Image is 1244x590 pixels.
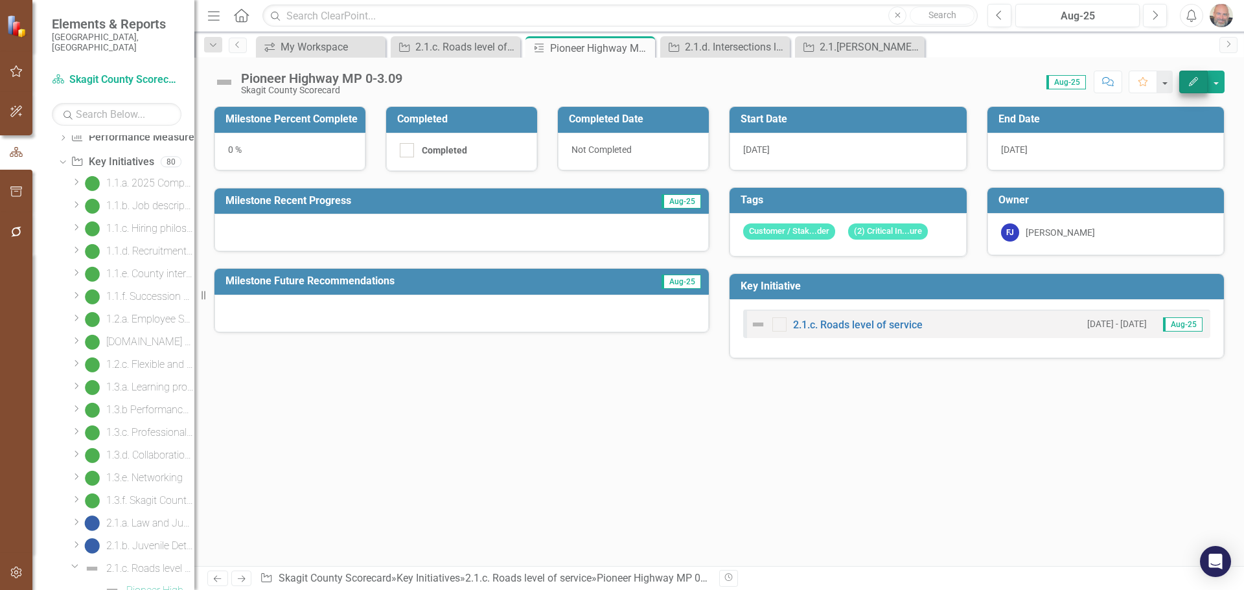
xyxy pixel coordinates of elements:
[743,223,835,240] span: Customer / Stak...der
[741,280,1217,292] h3: Key Initiative
[1210,4,1233,27] img: Ken Hansen
[998,113,1218,125] h3: End Date
[106,495,194,506] div: 1.3.f. Skagit County WEESK Training
[569,113,702,125] h3: Completed Date
[1020,8,1135,24] div: Aug-25
[81,377,194,398] a: 1.3.a. Learning program
[1001,144,1028,155] span: [DATE]
[84,266,100,282] img: On Target
[84,516,100,531] img: No Information
[1087,318,1147,330] small: [DATE] - [DATE]
[465,572,592,584] a: 2.1.c. Roads level of service
[225,195,586,207] h3: Milestone Recent Progress
[161,156,181,167] div: 80
[281,39,382,55] div: My Workspace
[84,448,100,463] img: On Target
[550,40,652,56] div: Pioneer Highway MP 0-3.09
[52,16,181,32] span: Elements & Reports
[106,472,183,484] div: 1.3.e. Networking
[685,39,787,55] div: 2.1.d. Intersections level of service
[81,332,194,352] a: [DOMAIN_NAME] Life Balance Policy
[52,73,181,87] a: Skagit County Scorecard
[71,155,154,170] a: Key Initiatives
[106,540,194,552] div: 2.1.b. Juvenile Detention Facility
[106,245,194,257] div: 1.1.d. Recruitment program
[662,275,701,289] span: Aug-25
[1163,317,1203,332] span: Aug-25
[81,513,194,534] a: 2.1.a. Law and Justice Campus
[597,572,723,584] div: Pioneer Highway MP 0-3.09
[84,402,100,418] img: On Target
[81,264,194,284] a: 1.1.e. County internship program
[81,196,194,216] a: 1.1.b. Job descriptions
[1001,223,1019,242] div: FJ
[81,490,194,511] a: 1.3.f. Skagit County WEESK Training
[6,14,29,37] img: ClearPoint Strategy
[81,241,194,262] a: 1.1.d. Recruitment program
[106,200,194,212] div: 1.1.b. Job descriptions
[81,445,194,466] a: 1.3.d. Collaboration project
[106,427,194,438] div: 1.3.c. Professional development program
[81,400,194,420] a: 1.3.b Performance Evaluation and Training
[743,144,770,155] span: [DATE]
[52,32,181,53] small: [GEOGRAPHIC_DATA], [GEOGRAPHIC_DATA]
[81,218,194,239] a: 1.1.c. Hiring philosophy and policy
[106,404,194,416] div: 1.3.b Performance Evaluation and Training
[84,470,100,486] img: On Target
[397,572,460,584] a: Key Initiatives
[262,5,978,27] input: Search ClearPoint...
[662,194,701,209] span: Aug-25
[741,194,960,206] h3: Tags
[214,72,235,93] img: Not Defined
[910,6,974,25] button: Search
[84,176,100,191] img: On Target
[71,130,199,145] a: Performance Measures
[81,286,194,307] a: 1.1.f. Succession planning
[820,39,921,55] div: 2.1.[PERSON_NAME] level of service
[1026,226,1095,239] div: [PERSON_NAME]
[106,177,194,189] div: 1.1.a. 2025 Compensation Study
[81,173,194,194] a: 1.1.a. 2025 Compensation Study
[741,113,960,125] h3: Start Date
[106,223,194,234] div: 1.1.c. Hiring philosophy and policy
[106,449,194,461] div: 1.3.d. Collaboration project
[397,113,531,125] h3: Completed
[106,313,194,325] div: 1.2.a. Employee Satisfaction Survey
[84,561,100,576] img: Not Defined
[84,425,100,440] img: On Target
[106,517,194,529] div: 2.1.a. Law and Justice Campus
[84,289,100,304] img: On Target
[81,354,194,375] a: 1.2.c. Flexible and Alternative Work Schedule Policy
[793,319,923,331] a: 2.1.c. Roads level of service
[81,468,183,488] a: 1.3.e. Networking
[52,103,181,126] input: Search Below...
[998,194,1218,206] h3: Owner
[84,244,100,259] img: On Target
[106,268,194,280] div: 1.1.e. County internship program
[106,336,194,348] div: [DOMAIN_NAME] Life Balance Policy
[225,113,359,125] h3: Milestone Percent Complete
[214,133,365,170] div: 0 %
[84,538,100,554] img: No Information
[1015,4,1140,27] button: Aug-25
[260,571,709,586] div: » » »
[84,221,100,236] img: On Target
[84,312,100,327] img: On Target
[106,291,194,302] div: 1.1.f. Succession planning
[84,198,100,214] img: On Target
[81,536,194,556] a: 2.1.b. Juvenile Detention Facility
[84,357,100,372] img: On Target
[848,223,928,240] span: (2) Critical In...ure
[81,422,194,443] a: 1.3.c. Professional development program
[928,10,956,20] span: Search
[225,275,610,287] h3: Milestone Future Recommendations
[415,39,517,55] div: 2.1.c. Roads level of service
[84,380,100,395] img: On Target
[84,334,100,350] img: On Target
[241,71,402,85] div: Pioneer Highway MP 0-3.09
[663,39,787,55] a: 2.1.d. Intersections level of service
[279,572,391,584] a: Skagit County Scorecard
[1200,546,1231,577] div: Open Intercom Messenger
[558,133,709,170] div: Not Completed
